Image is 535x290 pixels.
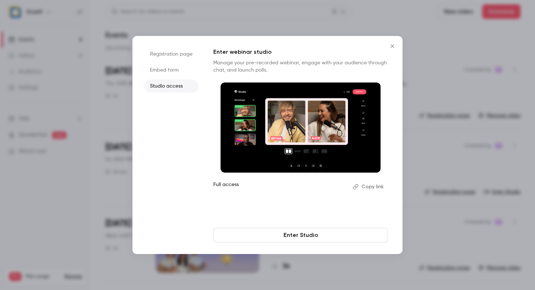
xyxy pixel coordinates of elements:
p: Manage your pre-recorded webinar, engage with your audience through chat, and launch polls. [213,59,388,74]
a: Enter Studio [213,228,388,242]
img: Invite speakers to webinar [221,82,381,173]
p: Enter webinar studio [213,48,388,56]
li: Embed form [144,64,199,77]
button: Close [385,39,400,53]
p: Full access [213,181,347,193]
li: Studio access [144,80,199,93]
li: Registration page [144,48,199,61]
button: Copy link [350,181,388,193]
